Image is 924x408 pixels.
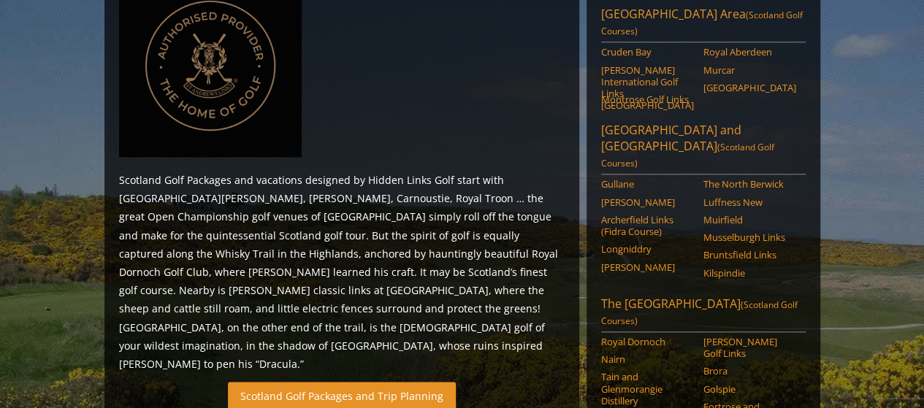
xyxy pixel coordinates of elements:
[601,214,694,238] a: Archerfield Links (Fidra Course)
[601,196,694,208] a: [PERSON_NAME]
[601,46,694,58] a: Cruden Bay
[601,93,694,105] a: Montrose Golf Links
[601,178,694,190] a: Gullane
[601,336,694,347] a: Royal Dornoch
[703,64,796,76] a: Murcar
[601,122,806,174] a: [GEOGRAPHIC_DATA] and [GEOGRAPHIC_DATA](Scotland Golf Courses)
[601,9,803,37] span: (Scotland Golf Courses)
[601,353,694,365] a: Nairn
[601,243,694,255] a: Longniddry
[703,336,796,360] a: [PERSON_NAME] Golf Links
[703,196,796,208] a: Luffness New
[601,261,694,273] a: [PERSON_NAME]
[601,371,694,407] a: Tain and Glenmorangie Distillery
[601,299,798,327] span: (Scotland Golf Courses)
[703,82,796,93] a: [GEOGRAPHIC_DATA]
[601,296,806,332] a: The [GEOGRAPHIC_DATA](Scotland Golf Courses)
[703,249,796,261] a: Bruntsfield Links
[601,141,774,169] span: (Scotland Golf Courses)
[703,365,796,377] a: Brora
[703,46,796,58] a: Royal Aberdeen
[703,383,796,395] a: Golspie
[703,178,796,190] a: The North Berwick
[601,64,694,112] a: [PERSON_NAME] International Golf Links [GEOGRAPHIC_DATA]
[119,171,565,373] p: Scotland Golf Packages and vacations designed by Hidden Links Golf start with [GEOGRAPHIC_DATA][P...
[703,231,796,243] a: Musselburgh Links
[601,6,806,42] a: [GEOGRAPHIC_DATA] Area(Scotland Golf Courses)
[703,267,796,279] a: Kilspindie
[703,214,796,226] a: Muirfield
